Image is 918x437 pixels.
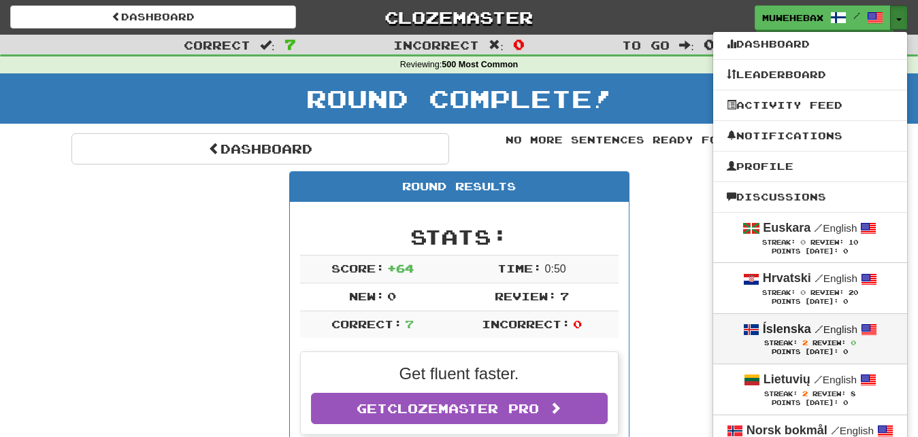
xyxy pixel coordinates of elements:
a: muwehebax / [755,5,891,30]
a: Profile [713,158,907,175]
span: 7 [405,317,414,330]
h1: Round Complete! [5,85,913,112]
span: 0 [800,238,806,246]
a: Euskara /English Streak: 0 Review: 10 Points [DATE]: 0 [713,213,907,262]
a: Discussions [713,188,907,206]
strong: Lietuvių [764,372,810,386]
small: English [815,324,857,335]
span: 0 [387,290,396,302]
div: Points [DATE]: 0 [727,399,894,408]
span: Review: [813,390,846,398]
span: 8 [851,390,855,398]
span: Review: [495,290,557,302]
small: English [814,374,857,385]
span: / [815,272,823,284]
span: / [831,424,840,436]
span: 2 [802,338,808,347]
span: 10 [849,239,858,246]
span: Streak: [764,390,798,398]
strong: Norsk bokmål [747,423,827,437]
span: / [853,11,860,20]
span: / [815,323,823,335]
span: Incorrect [393,38,479,52]
span: New: [349,290,384,302]
span: Review: [810,289,844,296]
small: English [815,273,857,284]
div: Round Results [290,172,629,202]
span: To go [622,38,670,52]
div: Points [DATE]: 0 [727,298,894,307]
strong: 500 Most Common [442,60,518,69]
span: Correct: [331,317,402,330]
small: English [831,425,874,436]
small: English [814,222,857,234]
p: Get fluent faster. [311,362,608,385]
span: 0 [573,317,582,330]
a: Dashboard [71,133,449,164]
a: Dashboard [713,35,907,53]
span: Score: [331,262,384,275]
h2: Stats: [300,226,619,248]
span: / [814,373,823,385]
a: Hrvatski /English Streak: 0 Review: 20 Points [DATE]: 0 [713,263,907,313]
a: Leaderboard [713,66,907,84]
a: Íslenska /English Streak: 2 Review: 0 Points [DATE]: 0 [713,314,907,364]
span: 0 [851,338,856,347]
div: Points [DATE]: 0 [727,348,894,357]
span: Clozemaster Pro [387,401,539,416]
strong: Euskara [763,221,810,234]
a: Dashboard [10,5,296,29]
span: : [260,39,275,51]
span: Streak: [762,239,796,246]
span: 0 [513,36,525,52]
span: Review: [813,339,846,347]
span: Incorrect: [482,317,570,330]
div: No more sentences ready for review! 🙌 [470,133,847,147]
span: / [814,222,823,234]
span: 2 [802,389,808,398]
span: Correct [184,38,250,52]
span: Review: [810,239,844,246]
span: : [489,39,504,51]
strong: Íslenska [763,322,811,336]
a: Clozemaster [316,5,602,29]
div: Points [DATE]: 0 [727,247,894,256]
span: muwehebax [762,12,823,24]
a: Notifications [713,127,907,145]
span: 0 : 50 [545,263,566,275]
span: Time: [497,262,542,275]
span: 7 [284,36,296,52]
span: 0 [800,288,806,296]
span: Streak: [764,339,798,347]
a: Lietuvių /English Streak: 2 Review: 8 Points [DATE]: 0 [713,364,907,414]
a: Activity Feed [713,97,907,114]
strong: Hrvatski [763,271,811,285]
a: GetClozemaster Pro [311,393,608,424]
span: 0 [704,36,715,52]
span: + 64 [387,262,414,275]
span: Streak: [762,289,796,296]
span: 7 [560,290,569,302]
span: 20 [849,289,858,296]
span: : [679,39,694,51]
